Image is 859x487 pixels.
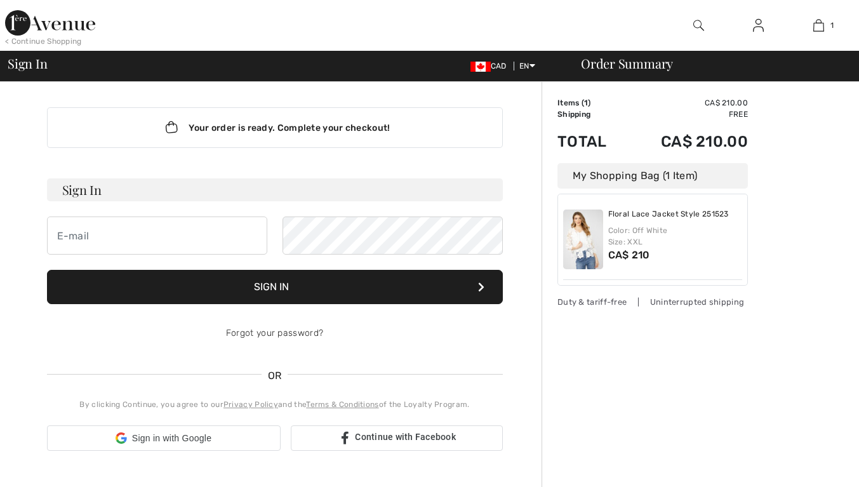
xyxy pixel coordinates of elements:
[470,62,512,70] span: CAD
[47,107,503,148] div: Your order is ready. Complete your checkout!
[563,210,603,269] img: Floral Lace Jacket Style 251523
[355,432,456,442] span: Continue with Facebook
[5,36,82,47] div: < Continue Shopping
[557,296,748,308] div: Duty & tariff-free | Uninterrupted shipping
[5,10,95,36] img: 1ère Avenue
[693,18,704,33] img: search the website
[47,270,503,304] button: Sign In
[47,217,267,255] input: E-mail
[830,20,834,31] span: 1
[557,163,748,189] div: My Shopping Bag (1 Item)
[743,18,774,34] a: Sign In
[8,57,47,70] span: Sign In
[557,120,626,163] td: Total
[557,97,626,109] td: Items ( )
[753,18,764,33] img: My Info
[470,62,491,72] img: Canadian Dollar
[608,225,743,248] div: Color: Off White Size: XXL
[306,400,378,409] a: Terms & Conditions
[47,178,503,201] h3: Sign In
[519,62,535,70] span: EN
[291,425,503,451] a: Continue with Facebook
[584,98,588,107] span: 1
[47,399,503,410] div: By clicking Continue, you agree to our and the of the Loyalty Program.
[566,57,851,70] div: Order Summary
[223,400,278,409] a: Privacy Policy
[41,450,287,477] iframe: Sign in with Google Button
[226,328,323,338] a: Forgot your password?
[132,432,211,445] span: Sign in with Google
[47,425,281,451] div: Sign in with Google
[608,210,729,220] a: Floral Lace Jacket Style 251523
[557,109,626,120] td: Shipping
[626,109,748,120] td: Free
[813,18,824,33] img: My Bag
[262,368,288,384] span: OR
[608,249,650,261] span: CA$ 210
[626,120,748,163] td: CA$ 210.00
[626,97,748,109] td: CA$ 210.00
[789,18,848,33] a: 1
